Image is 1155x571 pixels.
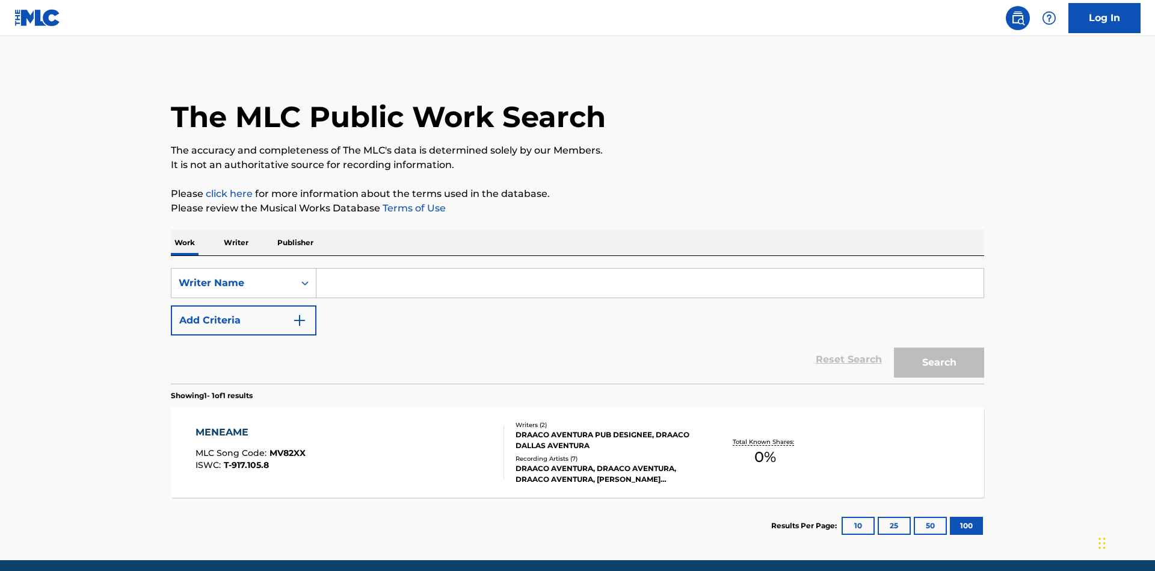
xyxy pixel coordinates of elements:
div: DRAACO AVENTURA PUB DESIGNEE, DRAACO DALLAS AVENTURA [516,429,697,451]
a: MENEAMEMLC Song Code:MV82XXISWC:T-917.105.8Writers (2)DRAACO AVENTURA PUB DESIGNEE, DRAACO DALLAS... [171,407,984,498]
p: Publisher [274,230,317,255]
div: Writer Name [179,276,287,290]
div: Drag [1098,525,1106,561]
a: click here [206,188,253,199]
p: Work [171,230,199,255]
p: Writer [220,230,252,255]
p: Please for more information about the terms used in the database. [171,187,984,201]
div: Recording Artists ( 7 ) [516,454,697,463]
div: Writers ( 2 ) [516,420,697,429]
img: help [1042,11,1056,25]
div: Help [1037,6,1061,30]
span: ISWC : [196,460,224,470]
button: 100 [950,517,983,535]
img: search [1011,11,1025,25]
p: Please review the Musical Works Database [171,201,984,216]
span: 0 % [754,446,776,468]
button: 25 [878,517,911,535]
p: Results Per Page: [771,520,840,531]
div: DRAACO AVENTURA, DRAACO AVENTURA, DRAACO AVENTURA, [PERSON_NAME] AVENTURA, DRAACO AVENTURA [516,463,697,485]
a: Log In [1068,3,1141,33]
button: 50 [914,517,947,535]
p: Showing 1 - 1 of 1 results [171,390,253,401]
p: It is not an authoritative source for recording information. [171,158,984,172]
div: MENEAME [196,425,306,440]
button: 10 [842,517,875,535]
a: Terms of Use [380,202,446,214]
p: Total Known Shares: [733,437,797,446]
iframe: Chat Widget [1095,513,1155,571]
form: Search Form [171,268,984,384]
a: Public Search [1006,6,1030,30]
button: Add Criteria [171,305,316,335]
span: T-917.105.8 [224,460,269,470]
span: MLC Song Code : [196,448,269,458]
span: MV82XX [269,448,306,458]
p: The accuracy and completeness of The MLC's data is determined solely by our Members. [171,143,984,158]
img: MLC Logo [14,9,61,27]
h1: The MLC Public Work Search [171,99,606,135]
img: 9d2ae6d4665cec9f34b9.svg [292,313,307,328]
